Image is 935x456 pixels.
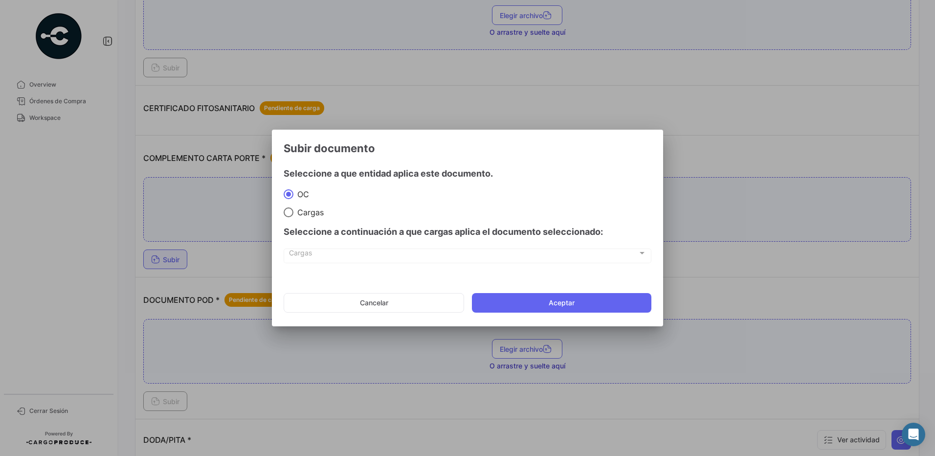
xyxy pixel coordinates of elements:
h4: Seleccione a continuación a que cargas aplica el documento seleccionado: [284,225,651,239]
div: Abrir Intercom Messenger [902,423,925,446]
h3: Subir documento [284,141,651,155]
span: Cargas [293,207,324,217]
span: Cargas [289,251,638,259]
button: Aceptar [472,293,651,313]
span: OC [293,189,309,199]
h4: Seleccione a que entidad aplica este documento. [284,167,651,181]
button: Cancelar [284,293,464,313]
